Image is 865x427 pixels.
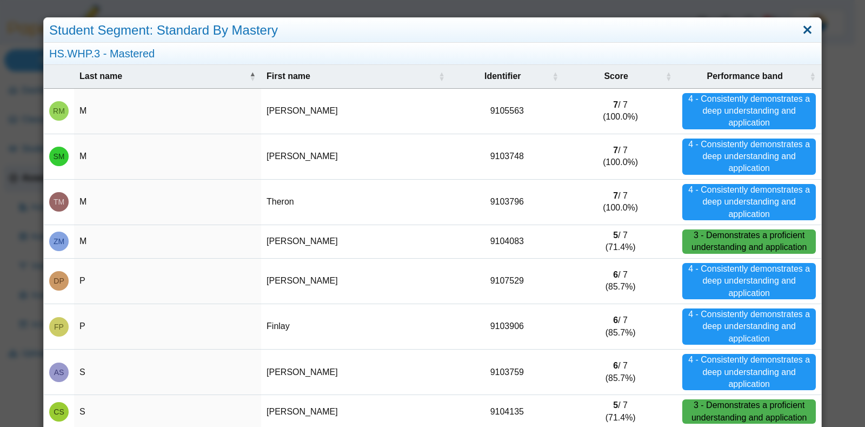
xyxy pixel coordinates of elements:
td: [PERSON_NAME] [261,89,450,134]
td: / 7 (85.7%) [564,350,677,395]
span: Raegan M [53,107,65,115]
div: 4 - Consistently demonstrates a deep understanding and application [682,139,816,175]
td: 9103759 [450,350,564,395]
td: 9103906 [450,304,564,350]
div: 3 - Demonstrates a proficient understanding and application [682,399,816,424]
b: 7 [613,191,618,200]
b: 6 [613,316,618,325]
span: Score : Activate to sort [665,71,671,82]
div: 4 - Consistently demonstrates a deep understanding and application [682,308,816,345]
td: 9103796 [450,180,564,225]
span: Performance band [682,70,807,82]
span: First name : Activate to sort [438,71,445,82]
div: Student Segment: Standard By Mastery [44,18,821,43]
div: 4 - Consistently demonstrates a deep understanding and application [682,263,816,299]
td: / 7 (85.7%) [564,304,677,350]
span: Theron M [54,198,64,206]
td: 9105563 [450,89,564,134]
span: Last name [79,70,247,82]
a: Close [799,21,816,40]
span: Identifier [456,70,550,82]
span: Sophia M [54,153,65,160]
span: Identifier : Activate to sort [552,71,558,82]
td: / 7 (85.7%) [564,259,677,304]
span: Score [569,70,663,82]
span: Audrey S [54,369,64,376]
td: [PERSON_NAME] [261,225,450,259]
td: / 7 (100.0%) [564,180,677,225]
span: Finlay P [54,323,64,331]
span: Performance band : Activate to sort [809,71,816,82]
td: / 7 (100.0%) [564,89,677,134]
td: Finlay [261,304,450,350]
td: [PERSON_NAME] [261,259,450,304]
td: P [74,304,261,350]
div: 4 - Consistently demonstrates a deep understanding and application [682,93,816,129]
div: HS.WHP.3 - Mastered [44,43,821,65]
td: M [74,89,261,134]
td: M [74,134,261,180]
div: 4 - Consistently demonstrates a deep understanding and application [682,184,816,220]
b: 7 [613,100,618,109]
td: P [74,259,261,304]
span: Carson S [54,408,64,416]
b: 6 [613,270,618,279]
td: 9103748 [450,134,564,180]
div: 3 - Demonstrates a proficient understanding and application [682,229,816,254]
span: Daniela P [54,277,64,285]
td: 9107529 [450,259,564,304]
td: [PERSON_NAME] [261,134,450,180]
span: First name [267,70,436,82]
td: 9104083 [450,225,564,259]
div: 4 - Consistently demonstrates a deep understanding and application [682,354,816,390]
td: / 7 (100.0%) [564,134,677,180]
td: S [74,350,261,395]
b: 5 [613,400,618,410]
span: Last name : Activate to invert sorting [249,71,256,82]
b: 7 [613,146,618,155]
td: / 7 (71.4%) [564,225,677,259]
b: 5 [613,231,618,240]
td: Theron [261,180,450,225]
b: 6 [613,361,618,370]
td: M [74,180,261,225]
td: M [74,225,261,259]
td: [PERSON_NAME] [261,350,450,395]
span: Zane M [54,238,64,245]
